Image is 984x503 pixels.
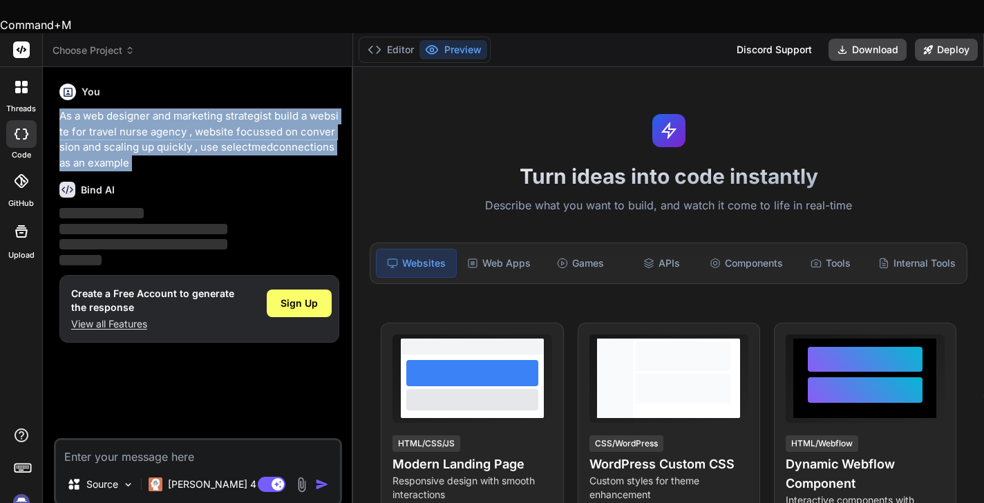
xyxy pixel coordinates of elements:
[6,103,36,115] label: threads
[362,40,419,59] button: Editor
[361,164,976,189] h1: Turn ideas into code instantly
[281,296,318,310] span: Sign Up
[829,39,907,61] button: Download
[392,455,551,474] h4: Modern Landing Page
[786,435,858,452] div: HTML/Webflow
[82,85,100,99] h6: You
[149,477,162,491] img: Claude 4 Sonnet
[59,224,227,234] span: ‌
[81,183,115,197] h6: Bind AI
[59,108,339,171] p: As a web designer and marketing strategist build a website for travel nurse agency , website focu...
[53,44,135,57] span: Choose Project
[786,455,945,493] h4: Dynamic Webflow Component
[8,198,34,209] label: GitHub
[59,255,102,265] span: ‌
[168,477,271,491] p: [PERSON_NAME] 4 S..
[59,239,227,249] span: ‌
[460,249,538,278] div: Web Apps
[873,249,961,278] div: Internal Tools
[541,249,620,278] div: Games
[294,477,310,493] img: attachment
[122,479,134,491] img: Pick Models
[71,287,234,314] h1: Create a Free Account to generate the response
[589,455,748,474] h4: WordPress Custom CSS
[392,435,460,452] div: HTML/CSS/JS
[8,249,35,261] label: Upload
[791,249,870,278] div: Tools
[12,149,31,161] label: code
[589,474,748,502] p: Custom styles for theme enhancement
[704,249,788,278] div: Components
[589,435,663,452] div: CSS/WordPress
[728,39,820,61] div: Discord Support
[59,208,144,218] span: ‌
[315,477,329,491] img: icon
[86,477,118,491] p: Source
[376,249,456,278] div: Websites
[623,249,701,278] div: APIs
[361,197,976,215] p: Describe what you want to build, and watch it come to life in real-time
[419,40,487,59] button: Preview
[392,474,551,502] p: Responsive design with smooth interactions
[71,317,234,331] p: View all Features
[915,39,978,61] button: Deploy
